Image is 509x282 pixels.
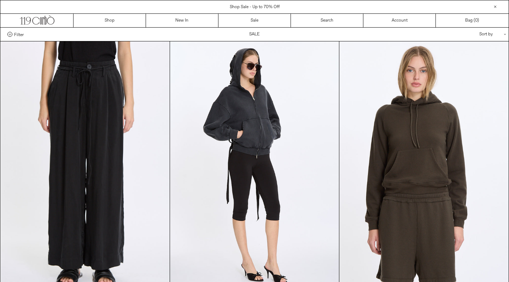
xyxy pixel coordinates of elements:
[291,14,363,27] a: Search
[475,18,478,23] span: 0
[475,17,479,24] span: )
[218,14,291,27] a: Sale
[438,28,502,41] div: Sort by
[363,14,436,27] a: Account
[436,14,508,27] a: Bag ()
[74,14,146,27] a: Shop
[14,32,24,37] span: Filter
[146,14,218,27] a: New In
[230,4,280,10] a: Shop Sale - Up to 70% Off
